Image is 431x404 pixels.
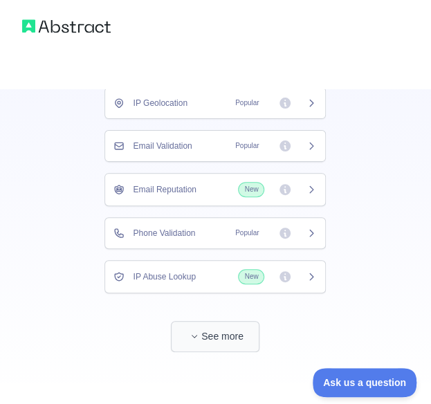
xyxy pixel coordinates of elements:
span: IP Geolocation [133,98,187,109]
span: Popular [230,139,264,153]
iframe: Toggle Customer Support [313,368,417,397]
span: Phone Validation [133,228,195,239]
button: See more [171,321,259,352]
span: New [238,269,264,284]
span: IP Abuse Lookup [133,271,196,282]
span: New [238,182,264,197]
span: Email Reputation [133,184,196,195]
span: Popular [230,226,264,240]
span: Email Validation [133,140,192,151]
img: Abstract logo [22,17,111,36]
span: Popular [230,96,264,110]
